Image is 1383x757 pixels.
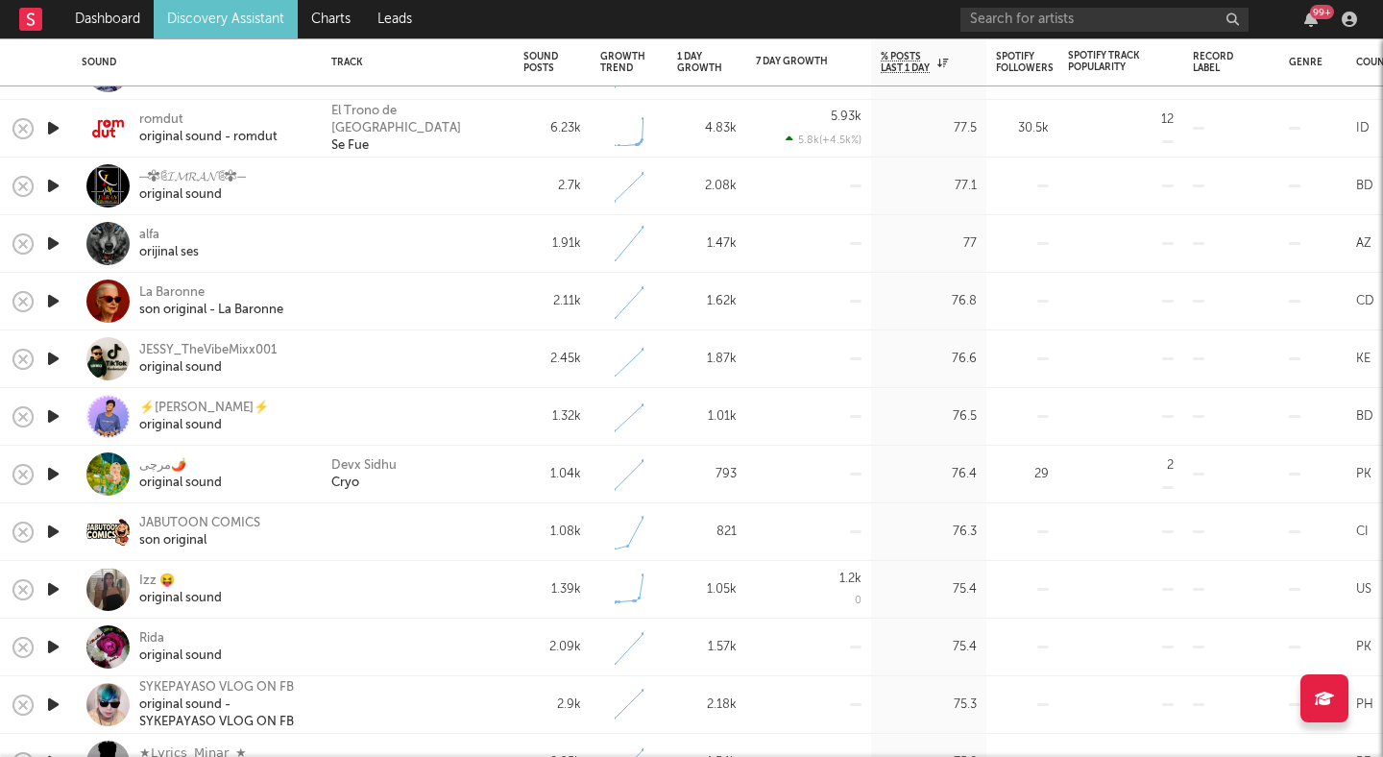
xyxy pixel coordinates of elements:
[523,290,581,313] div: 2.11k
[881,463,977,486] div: 76.4
[677,290,737,313] div: 1.62k
[1356,117,1370,140] div: ID
[139,111,278,146] a: romdutoriginal sound - romdut
[996,463,1049,486] div: 29
[677,636,737,659] div: 1.57k
[523,117,581,140] div: 6.23k
[331,103,504,137] a: El Trono de [GEOGRAPHIC_DATA]
[677,51,722,74] div: 1 Day Growth
[839,573,861,585] div: 1.2k
[881,348,977,371] div: 76.6
[1356,521,1369,544] div: CI
[1289,57,1322,68] div: Genre
[881,694,977,717] div: 75.3
[331,457,397,475] a: Devx Sidhu
[331,475,359,492] a: Cryo
[1304,12,1318,27] button: 99+
[139,457,222,492] a: مرچی🌶️original sound
[677,117,737,140] div: 4.83k
[139,647,222,665] div: original sound
[881,636,977,659] div: 75.4
[1356,175,1373,198] div: BD
[139,186,246,204] div: original sound
[139,679,307,731] a: SYKEPAYASO VLOG ON FBoriginal sound - SYKEPAYASO VLOG ON FB
[523,578,581,601] div: 1.39k
[786,134,861,146] div: 5.8k ( +4.5k % )
[139,457,222,475] div: مرچی🌶️
[756,56,833,67] div: 7 Day Growth
[1356,694,1373,717] div: PH
[139,630,222,647] div: Rida
[600,51,648,74] div: Growth Trend
[139,515,260,532] div: JABUTOON COMICS
[677,405,737,428] div: 1.01k
[677,175,737,198] div: 2.08k
[139,284,283,319] a: La Baronneson original - La Baronne
[1167,459,1174,472] div: 2
[677,578,737,601] div: 1.05k
[331,57,495,68] div: Track
[139,400,269,434] a: ⚡️[PERSON_NAME]⚡️original sound
[139,111,278,129] div: romdut
[881,117,977,140] div: 77.5
[1193,51,1241,74] div: Record Label
[523,405,581,428] div: 1.32k
[881,51,933,74] span: % Posts Last 1 Day
[1356,636,1371,659] div: PK
[996,51,1054,74] div: Spotify Followers
[139,515,260,549] a: JABUTOON COMICSson original
[996,117,1049,140] div: 30.5k
[677,348,737,371] div: 1.87k
[139,679,307,696] div: SYKEPAYASO VLOG ON FB
[881,405,977,428] div: 76.5
[139,590,222,607] div: original sound
[331,137,369,155] a: Se Fue
[139,227,199,244] div: alfa
[139,169,246,204] a: ─✾༊𝓘𝓜𝓡𝓐𝓝༊✾─original sound
[881,521,977,544] div: 76.3
[855,596,861,606] div: 0
[1310,5,1334,19] div: 99 +
[139,227,199,261] a: alfaorijinal ses
[139,532,260,549] div: son original
[139,359,277,377] div: original sound
[1356,405,1373,428] div: BD
[1356,290,1374,313] div: CD
[677,694,737,717] div: 2.18k
[1356,578,1371,601] div: US
[881,175,977,198] div: 77.1
[523,694,581,717] div: 2.9k
[139,342,277,377] a: JESSY_TheVibeMixx001original sound
[523,463,581,486] div: 1.04k
[523,636,581,659] div: 2.09k
[523,232,581,256] div: 1.91k
[139,573,222,590] div: Izz 😝
[139,244,199,261] div: orijinal ses
[139,475,222,492] div: original sound
[881,290,977,313] div: 76.8
[139,573,222,607] a: Izz 😝original sound
[1068,50,1145,73] div: Spotify Track Popularity
[139,342,277,359] div: JESSY_TheVibeMixx001
[881,232,977,256] div: 77
[523,521,581,544] div: 1.08k
[139,630,222,665] a: Ridaoriginal sound
[523,348,581,371] div: 2.45k
[677,232,737,256] div: 1.47k
[139,417,269,434] div: original sound
[1161,113,1174,126] div: 12
[139,302,283,319] div: son original - La Baronne
[523,51,558,74] div: Sound Posts
[677,521,737,544] div: 821
[139,284,283,302] div: La Baronne
[1356,463,1371,486] div: PK
[139,696,307,731] div: original sound - SYKEPAYASO VLOG ON FB
[139,169,246,186] div: ─✾༊𝓘𝓜𝓡𝓐𝓝༊✾─
[1356,348,1371,371] div: KE
[523,175,581,198] div: 2.7k
[139,400,269,417] div: ⚡️[PERSON_NAME]⚡️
